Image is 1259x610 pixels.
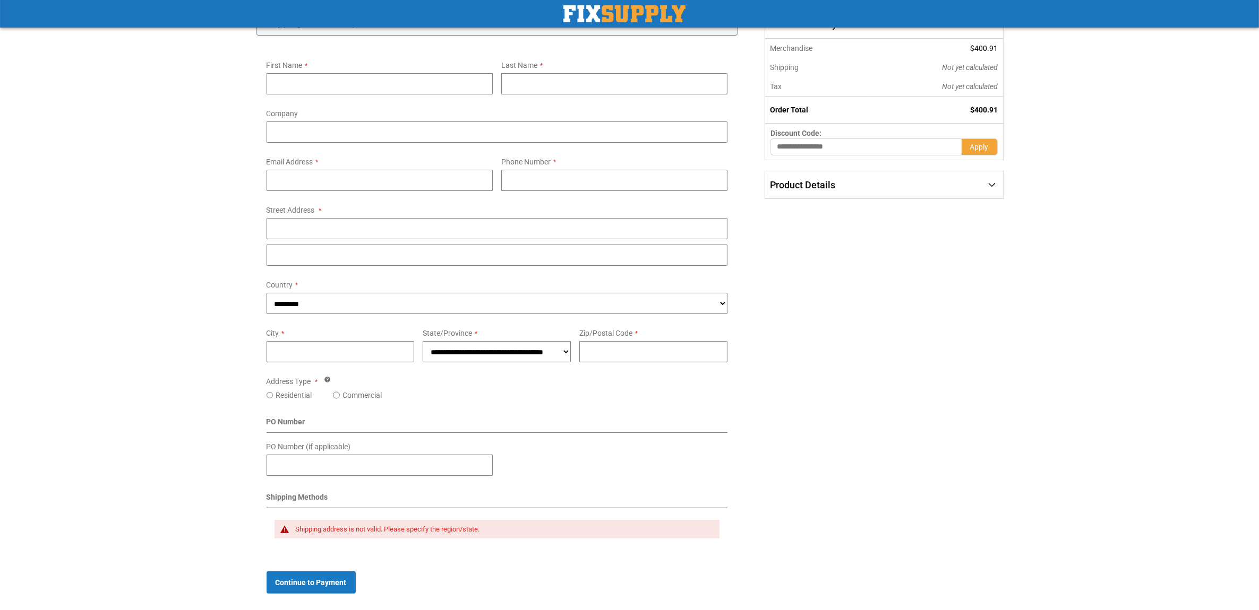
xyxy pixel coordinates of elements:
button: Apply [962,138,998,155]
th: Tax [765,77,871,97]
th: Merchandise [765,39,871,58]
span: Last Name [501,61,537,69]
strong: Order Total [770,106,808,114]
div: Shipping Methods [267,492,728,508]
span: Not yet calculated [943,63,998,72]
span: Street Address [267,206,315,214]
span: Phone Number [501,158,551,166]
span: Continue to Payment [276,578,347,587]
span: Shipping [770,63,799,72]
span: City [267,329,279,337]
span: Discount Code: [770,129,821,137]
div: PO Number [267,416,728,433]
span: $400.91 [971,44,998,53]
label: Residential [276,390,312,400]
img: Fix Industrial Supply [563,5,686,22]
span: Apply [970,143,989,151]
label: Commercial [342,390,382,400]
span: Email Address [267,158,313,166]
div: Shipping address is not valid. Please specify the region/state. [296,525,709,534]
span: Company [267,109,298,118]
span: PO Number (if applicable) [267,442,351,451]
span: Address Type [267,377,311,386]
span: $400.91 [971,106,998,114]
button: Continue to Payment [267,571,356,594]
a: store logo [563,5,686,22]
span: Product Details [770,179,835,190]
span: Not yet calculated [943,82,998,91]
span: First Name [267,61,303,69]
span: State/Province [423,329,472,337]
span: Country [267,281,293,289]
span: Zip/Postal Code [579,329,632,337]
